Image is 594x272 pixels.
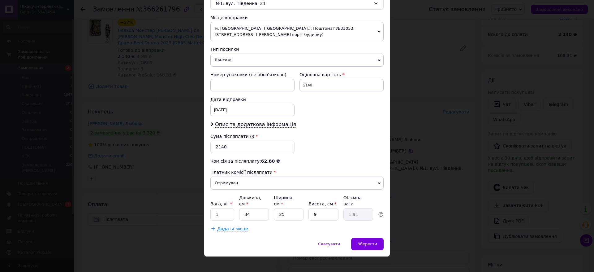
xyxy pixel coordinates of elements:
[215,121,296,128] span: Опис та додаткова інформація
[343,195,373,207] div: Об'ємна вага
[210,72,295,78] div: Номер упаковки (не обов'язково)
[299,72,384,78] div: Оціночна вартість
[358,242,377,246] span: Зберегти
[210,96,295,103] div: Дата відправки
[217,226,248,231] span: Додати місце
[318,242,340,246] span: Скасувати
[239,195,261,206] label: Довжина, см
[210,177,384,190] span: Отримувач
[210,15,248,20] span: Місце відправки
[210,22,384,41] span: м. [GEOGRAPHIC_DATA] ([GEOGRAPHIC_DATA].): Поштомат №33053: [STREET_ADDRESS] ([PERSON_NAME] воріт...
[308,201,336,206] label: Висота, см
[210,201,232,206] label: Вага, кг
[210,158,384,164] div: Комісія за післяплату:
[210,47,239,52] span: Тип посилки
[274,195,294,206] label: Ширина, см
[210,170,273,175] span: Платник комісії післяплати
[261,159,280,164] span: 62.80 ₴
[210,134,254,139] label: Сума післяплати
[210,54,384,67] span: Вантаж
